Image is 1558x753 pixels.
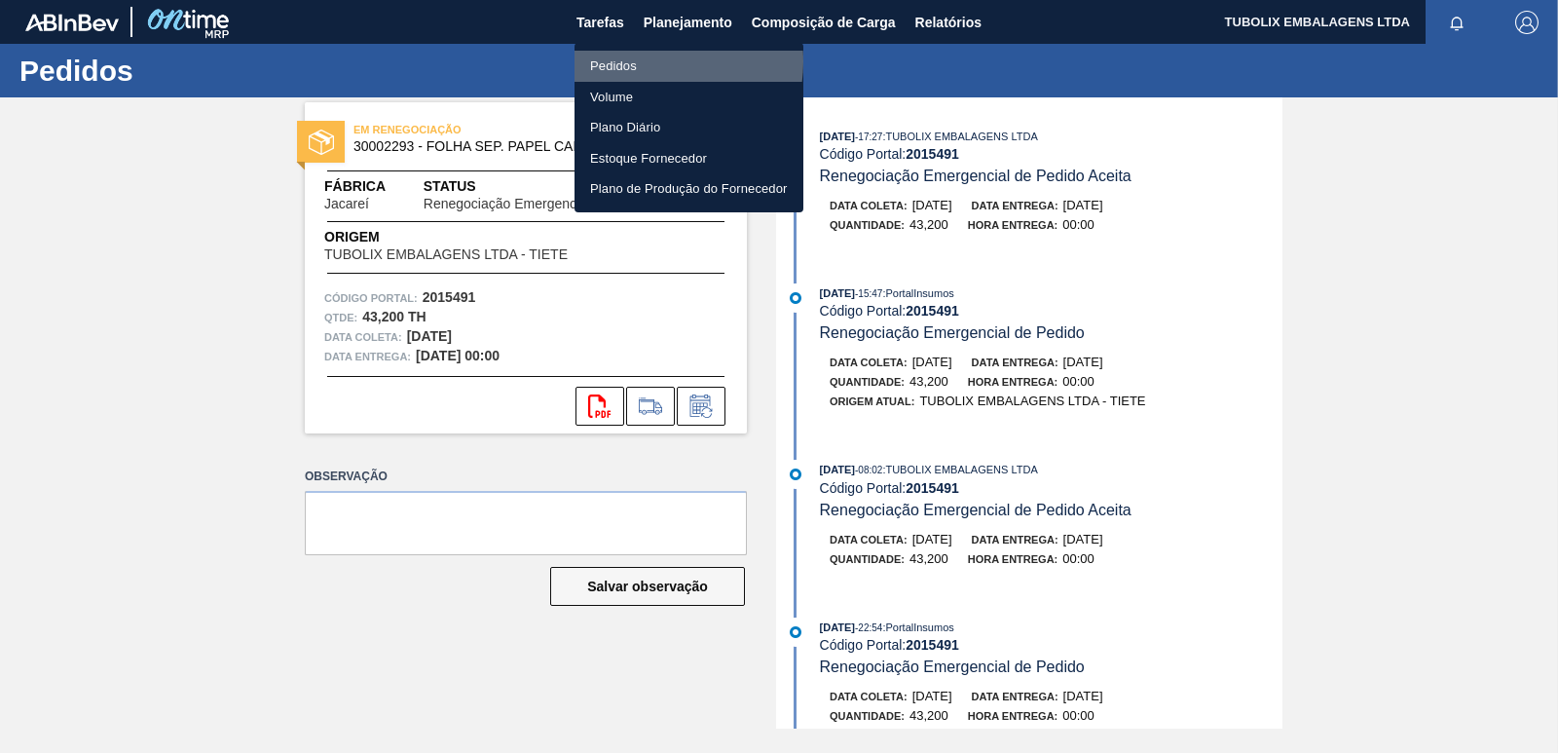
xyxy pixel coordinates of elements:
[575,173,803,205] a: Plano de Produção do Fornecedor
[575,143,803,174] a: Estoque Fornecedor
[575,112,803,143] a: Plano Diário
[575,51,803,82] a: Pedidos
[575,82,803,113] a: Volume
